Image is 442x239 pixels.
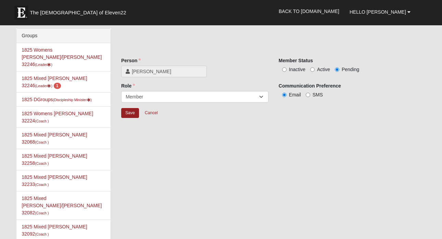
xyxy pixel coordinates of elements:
a: 1825 Womens [PERSON_NAME] 32224(Coach ) [22,111,93,123]
span: Inactive [289,67,305,72]
label: Member Status [279,57,313,64]
span: Email [289,92,301,97]
a: 1825 Mixed [PERSON_NAME]/[PERSON_NAME] 32082(Coach ) [22,196,102,215]
label: Person [121,57,141,64]
span: [PERSON_NAME] [132,68,202,75]
span: Hello [PERSON_NAME] [350,9,406,15]
a: 1825 Mixed [PERSON_NAME] 32068(Coach ) [22,132,87,145]
a: The [DEMOGRAPHIC_DATA] of Eleven22 [11,2,148,19]
small: (Discipleship Minister ) [53,98,92,102]
span: The [DEMOGRAPHIC_DATA] of Eleven22 [30,9,126,16]
span: Pending [342,67,359,72]
span: number of pending members [54,83,61,89]
label: Communication Preference [279,82,341,89]
a: Cancel [140,108,162,118]
a: 1825 Mixed [PERSON_NAME] 32092(Coach ) [22,224,87,237]
small: (Coach ) [35,140,49,144]
input: Active [310,67,315,72]
input: SMS [306,93,310,97]
a: Hello [PERSON_NAME] [344,3,416,21]
a: 1825 Mixed [PERSON_NAME] 32246(Leader) 1 [22,76,87,88]
a: Back to [DOMAIN_NAME] [274,3,344,20]
input: Inactive [282,67,287,72]
small: (Coach ) [35,119,49,123]
a: 1825 Mixed [PERSON_NAME] 32233(Coach ) [22,174,87,187]
a: 1825 DGroups(Discipleship Minister) [22,97,92,102]
a: 1825 Mixed [PERSON_NAME] 32258(Coach ) [22,153,87,166]
small: (Leader ) [35,84,52,88]
img: Eleven22 logo [14,6,28,19]
input: Alt+s [121,108,139,118]
a: 1825 Womens [PERSON_NAME]/[PERSON_NAME] 32246(Leader) [22,47,102,67]
small: (Leader ) [35,63,52,67]
input: Pending [335,67,339,72]
small: (Coach ) [35,161,49,165]
label: Role [121,82,135,89]
span: SMS [313,92,323,97]
input: Email [282,93,287,97]
span: Active [317,67,330,72]
div: Groups [16,29,111,43]
small: (Coach ) [35,211,49,215]
small: (Coach ) [35,183,49,187]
